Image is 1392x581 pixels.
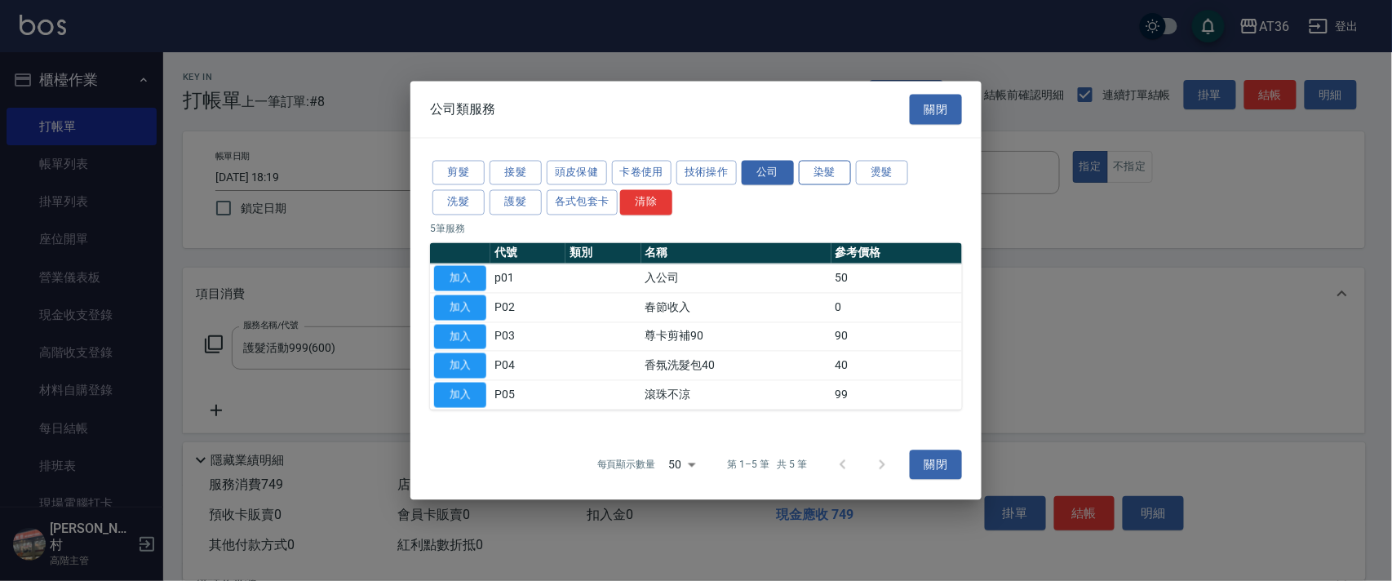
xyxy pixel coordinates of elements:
button: 燙髮 [856,160,908,185]
div: 50 [663,442,702,486]
td: 50 [831,264,962,293]
button: 加入 [434,353,486,379]
button: 技術操作 [676,160,737,185]
p: 第 1–5 筆 共 5 筆 [728,457,807,472]
button: 公司 [742,160,794,185]
button: 染髮 [799,160,851,185]
td: P02 [490,293,565,322]
th: 類別 [565,243,641,264]
button: 卡卷使用 [612,160,672,185]
th: 名稱 [641,243,831,264]
span: 公司類服務 [430,101,495,118]
td: 90 [831,322,962,352]
button: 關閉 [910,95,962,125]
td: p01 [490,264,565,293]
button: 頭皮保健 [547,160,607,185]
th: 參考價格 [831,243,962,264]
td: P04 [490,351,565,380]
button: 加入 [434,266,486,291]
td: 入公司 [641,264,831,293]
td: 尊卡剪補90 [641,322,831,352]
button: 剪髮 [432,160,485,185]
button: 接髮 [490,160,542,185]
td: 滾珠不涼 [641,380,831,410]
button: 加入 [434,295,486,320]
button: 加入 [434,324,486,349]
td: 香氛洗髮包40 [641,351,831,380]
button: 各式包套卡 [547,190,618,215]
td: 春節收入 [641,293,831,322]
td: 0 [831,293,962,322]
p: 5 筆服務 [430,222,962,237]
button: 洗髮 [432,190,485,215]
th: 代號 [490,243,565,264]
button: 關閉 [910,450,962,480]
td: P03 [490,322,565,352]
td: 99 [831,380,962,410]
td: P05 [490,380,565,410]
button: 加入 [434,383,486,408]
td: 40 [831,351,962,380]
button: 護髮 [490,190,542,215]
button: 清除 [620,190,672,215]
p: 每頁顯示數量 [597,457,656,472]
